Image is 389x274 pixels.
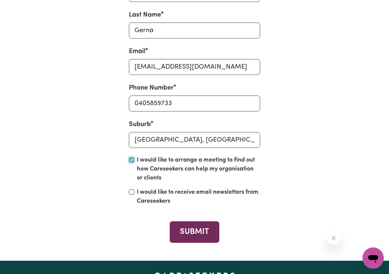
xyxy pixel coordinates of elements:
[362,247,384,269] iframe: Button to launch messaging window
[129,59,260,75] input: e.g. amber.smith@gmail.com
[129,46,145,56] label: Email
[129,132,260,148] input: e.g. North Bondi, New South Wales
[327,232,340,245] iframe: Close message
[170,221,219,243] button: SUBMIT
[129,23,260,38] input: Enter last name
[137,156,260,183] label: I would like to arrange a meeting to find out how Careseekers can help my organisation or clients
[129,83,174,93] label: Phone Number
[137,188,260,206] label: I would like to receive email newsletters from Careseekers
[129,119,151,129] label: Suburb
[4,5,40,10] span: Need any help?
[129,10,161,20] label: Last Name
[129,96,260,111] input: e.g. 0410 123 456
